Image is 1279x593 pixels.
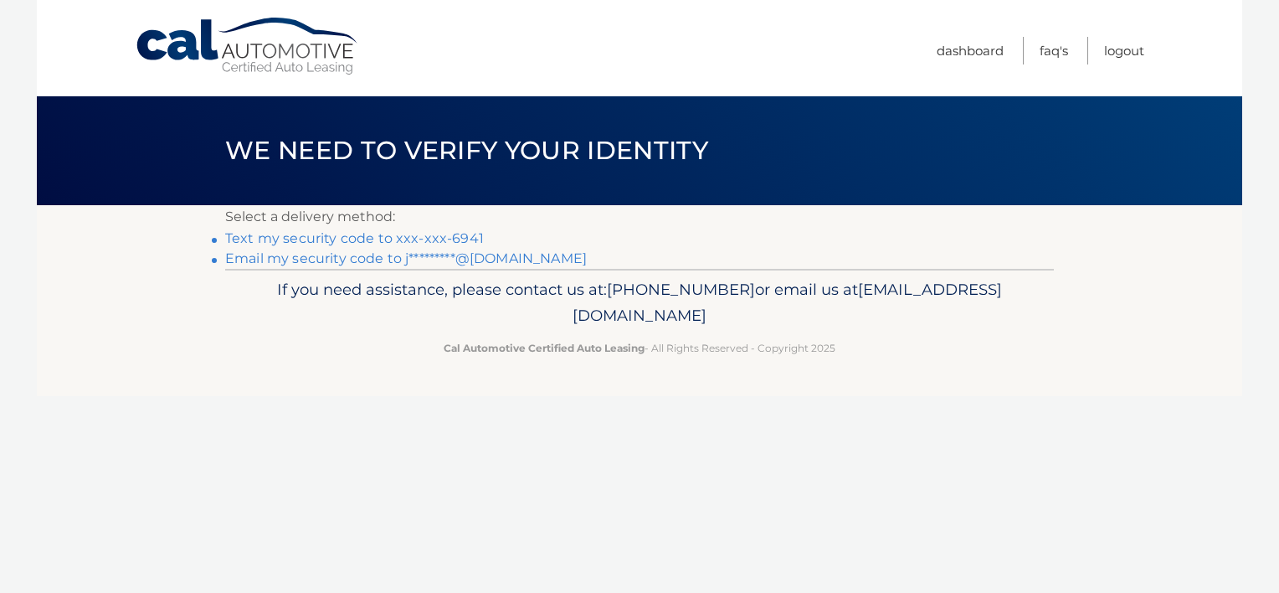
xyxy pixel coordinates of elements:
span: We need to verify your identity [225,135,708,166]
a: Cal Automotive [135,17,361,76]
span: [PHONE_NUMBER] [607,280,755,299]
a: Email my security code to j*********@[DOMAIN_NAME] [225,250,587,266]
a: FAQ's [1040,37,1068,64]
p: - All Rights Reserved - Copyright 2025 [236,339,1043,357]
strong: Cal Automotive Certified Auto Leasing [444,342,645,354]
a: Logout [1104,37,1144,64]
p: Select a delivery method: [225,205,1054,229]
p: If you need assistance, please contact us at: or email us at [236,276,1043,330]
a: Dashboard [937,37,1004,64]
a: Text my security code to xxx-xxx-6941 [225,230,484,246]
